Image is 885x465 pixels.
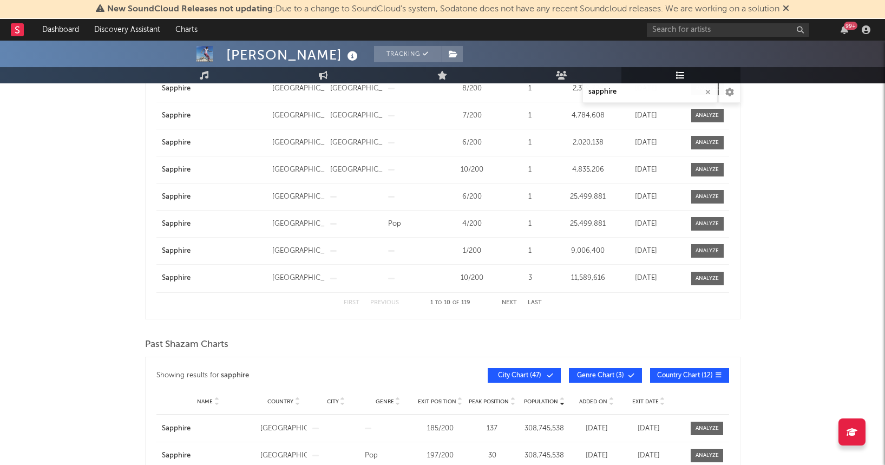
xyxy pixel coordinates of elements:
div: [DATE] [620,192,672,202]
div: 4 / 200 [446,219,499,230]
button: Last [528,300,542,306]
div: 6 / 200 [446,137,499,148]
div: 10 / 200 [446,165,499,175]
div: [DATE] [625,450,672,461]
div: 8 / 200 [446,83,499,94]
span: Exit Date [632,398,659,405]
span: New SoundCloud Releases not updating [107,5,273,14]
div: 185 / 200 [417,423,463,434]
div: 137 [469,423,515,434]
button: Genre Chart(3) [569,368,642,383]
span: Population [524,398,558,405]
div: [GEOGRAPHIC_DATA] [330,165,383,175]
input: Search for artists [647,23,809,37]
span: Country [267,398,293,405]
div: 308,745,538 [521,450,568,461]
div: 308,745,538 [521,423,568,434]
span: City Chart ( 47 ) [495,372,545,379]
a: Charts [168,19,205,41]
div: 1 [504,137,556,148]
a: Sapphire [162,219,267,230]
div: Pop [388,219,441,230]
div: 30 [469,450,515,461]
div: [GEOGRAPHIC_DATA] [272,110,325,121]
div: 7 / 200 [446,110,499,121]
button: Country Chart(12) [650,368,729,383]
span: Past Shazam Charts [145,338,228,351]
div: 1 [504,83,556,94]
div: [DATE] [573,423,620,434]
div: [GEOGRAPHIC_DATA] [330,110,383,121]
div: 6 / 200 [446,192,499,202]
span: Genre [376,398,394,405]
div: 9,006,400 [562,246,614,257]
span: Name [197,398,213,405]
span: : Due to a change to SoundCloud's system, Sodatone does not have any recent Soundcloud releases. ... [107,5,779,14]
div: 2,020,138 [562,137,614,148]
button: Tracking [374,46,442,62]
div: Pop [365,450,411,461]
a: Sapphire [162,423,255,434]
div: [DATE] [620,110,672,121]
button: Next [502,300,517,306]
div: [GEOGRAPHIC_DATA] [330,137,383,148]
span: Peak Position [469,398,509,405]
a: Sapphire [162,450,255,461]
div: [GEOGRAPHIC_DATA] [272,246,325,257]
span: of [453,300,459,305]
a: Sapphire [162,165,267,175]
div: [GEOGRAPHIC_DATA] [330,83,383,94]
div: 1 [504,110,556,121]
button: First [344,300,359,306]
span: City [327,398,339,405]
div: 99 + [844,22,857,30]
div: Showing results for [156,368,443,383]
div: Sapphire [162,246,267,257]
div: Sapphire [162,273,267,284]
span: Exit Position [418,398,456,405]
div: [GEOGRAPHIC_DATA] [272,219,325,230]
span: Added On [579,398,607,405]
div: 2,379,724 [562,83,614,94]
div: 25,499,881 [562,192,614,202]
div: [DATE] [625,423,672,434]
div: [GEOGRAPHIC_DATA] [260,423,307,434]
div: 1 [504,192,556,202]
div: 10 / 200 [446,273,499,284]
button: City Chart(47) [488,368,561,383]
div: [GEOGRAPHIC_DATA] [272,192,325,202]
div: 1 [504,165,556,175]
input: Search Playlists/Charts [582,81,718,103]
span: Country Chart ( 12 ) [657,372,713,379]
div: 4,835,206 [562,165,614,175]
button: Previous [370,300,399,306]
div: 197 / 200 [417,450,463,461]
div: 1 [504,219,556,230]
div: 3 [504,273,556,284]
a: Sapphire [162,83,267,94]
div: [GEOGRAPHIC_DATA] [260,450,307,461]
span: to [435,300,442,305]
div: [DATE] [620,137,672,148]
button: 99+ [841,25,848,34]
div: 1 10 119 [421,297,480,310]
div: [DATE] [620,273,672,284]
div: [GEOGRAPHIC_DATA] [272,165,325,175]
div: [DATE] [620,219,672,230]
div: [DATE] [573,450,620,461]
a: Sapphire [162,137,267,148]
div: [GEOGRAPHIC_DATA] [272,273,325,284]
div: [DATE] [620,165,672,175]
a: Sapphire [162,110,267,121]
div: Sapphire [162,192,267,202]
div: [GEOGRAPHIC_DATA] [272,137,325,148]
span: Genre Chart ( 3 ) [576,372,626,379]
div: [DATE] [620,246,672,257]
